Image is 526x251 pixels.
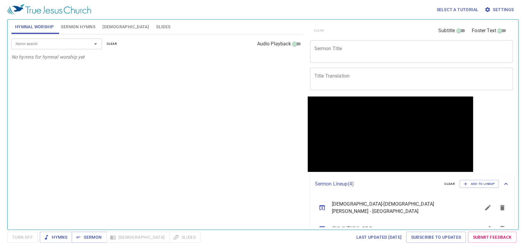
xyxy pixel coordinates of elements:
span: Hymns [45,234,67,241]
a: Last updated [DATE] [354,232,404,243]
span: Subtitle [439,27,455,34]
span: Audio Playback [257,40,291,47]
button: clear [103,40,121,47]
span: clear [107,41,117,47]
div: Sermon Lineup(4)clearAdd to Lineup [310,174,515,194]
button: Hymns [40,232,72,243]
span: [DEMOGRAPHIC_DATA] [102,23,149,31]
img: True Jesus Church [7,4,91,15]
button: Sermon [72,232,106,243]
span: 宗教教育禱告 RE Prayer [332,225,466,232]
button: clear [441,180,459,188]
span: [DEMOGRAPHIC_DATA]-[DEMOGRAPHIC_DATA][PERSON_NAME] - [GEOGRAPHIC_DATA] [332,200,466,215]
span: Select a tutorial [437,6,479,14]
span: Submit Feedback [473,234,512,241]
button: Select a tutorial [434,4,481,15]
a: Submit Feedback [468,232,517,243]
span: Footer Text [472,27,496,34]
span: clear [445,181,455,187]
span: Sermon [77,234,102,241]
i: No hymns for hymnal worship yet [11,54,85,60]
span: Last updated [DATE] [356,234,402,241]
span: Hymnal Worship [15,23,54,31]
span: Settings [486,6,514,14]
a: Subscribe to Updates [406,232,466,243]
iframe: from-child [308,96,473,172]
button: Add to Lineup [460,180,499,188]
span: Slides [156,23,170,31]
span: Sermon Hymns [61,23,95,31]
span: Subscribe to Updates [411,234,461,241]
p: Sermon Lineup ( 4 ) [315,180,440,188]
button: Open [91,40,100,48]
span: Add to Lineup [464,181,495,187]
button: Settings [483,4,516,15]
